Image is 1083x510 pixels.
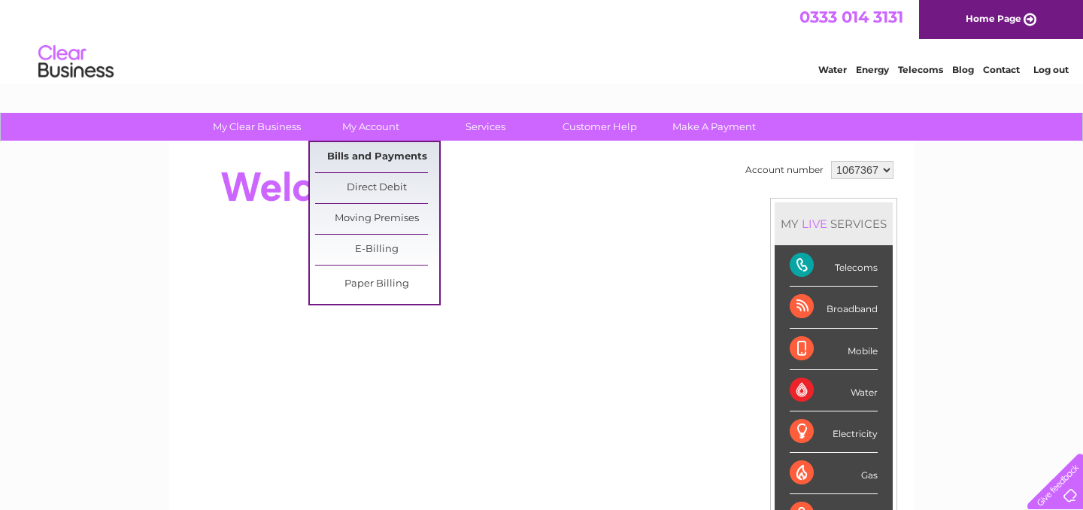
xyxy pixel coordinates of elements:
[423,113,548,141] a: Services
[818,64,847,75] a: Water
[652,113,776,141] a: Make A Payment
[799,217,830,231] div: LIVE
[898,64,943,75] a: Telecoms
[790,287,878,328] div: Broadband
[309,113,433,141] a: My Account
[1033,64,1069,75] a: Log out
[775,202,893,245] div: MY SERVICES
[315,173,439,203] a: Direct Debit
[315,142,439,172] a: Bills and Payments
[315,235,439,265] a: E-Billing
[195,113,319,141] a: My Clear Business
[790,329,878,370] div: Mobile
[952,64,974,75] a: Blog
[538,113,662,141] a: Customer Help
[790,245,878,287] div: Telecoms
[983,64,1020,75] a: Contact
[799,8,903,26] a: 0333 014 3131
[790,453,878,494] div: Gas
[38,39,114,85] img: logo.png
[856,64,889,75] a: Energy
[742,157,827,183] td: Account number
[187,8,898,73] div: Clear Business is a trading name of Verastar Limited (registered in [GEOGRAPHIC_DATA] No. 3667643...
[315,204,439,234] a: Moving Premises
[790,370,878,411] div: Water
[315,269,439,299] a: Paper Billing
[790,411,878,453] div: Electricity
